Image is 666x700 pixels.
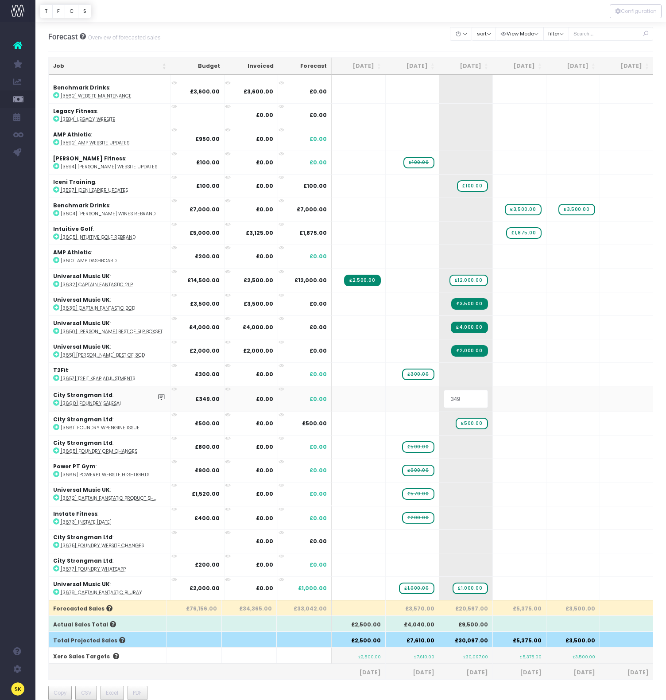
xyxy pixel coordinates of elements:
abbr: [3665] Foundry CRM Changes [61,448,137,455]
strong: £2,000.00 [243,347,273,354]
strong: £3,500.00 [244,300,273,307]
td: : [49,412,171,435]
small: £7,610.00 [414,653,434,660]
span: PDF [133,689,142,697]
strong: City Strongman Ltd [53,439,112,447]
span: £1,875.00 [299,229,327,237]
th: Budget [171,58,225,75]
strong: AMP Athletic [53,249,91,256]
span: £0.00 [310,443,327,451]
strong: £0.00 [256,206,273,213]
th: Nov 25: activate to sort column ascending [600,58,654,75]
th: Invoiced [225,58,278,75]
abbr: [3660] Foundry SalesAI [61,400,121,407]
strong: £0.00 [256,135,273,143]
strong: Legacy Fitness [53,107,97,115]
span: [DATE] [497,669,542,677]
span: [DATE] [390,669,434,677]
th: £4,040.00 [386,616,439,632]
span: £0.00 [310,347,327,355]
span: £0.00 [310,88,327,96]
span: £1,000.00 [298,584,327,592]
strong: £0.00 [256,253,273,260]
strong: £3,500.00 [190,300,220,307]
strong: Benchmark Drinks [53,84,109,91]
img: images/default_profile_image.png [11,682,24,696]
strong: £0.00 [256,514,273,521]
strong: Universal Music UK [53,272,110,280]
th: Total Projected Sales [49,632,167,648]
strong: £950.00 [195,135,220,143]
span: wayahead Sales Forecast Item [402,441,434,453]
strong: £2,000.00 [190,347,220,354]
button: Copy [48,686,72,700]
span: Streamtime Invoice: 5678 – [3650] James Best Of 5LP Boxset [451,322,488,333]
button: S [78,4,91,18]
abbr: [3605] Intuitive Golf Rebrand [61,234,136,241]
strong: £100.00 [196,159,220,166]
span: £0.00 [310,111,327,119]
abbr: [3597] Iceni Zapier Updates [61,187,128,194]
th: Oct 25: activate to sort column ascending [546,58,600,75]
td: : [49,386,171,411]
abbr: [3657] T2fit Keap Adjustments [61,375,135,382]
td: : [49,245,171,268]
strong: £4,000.00 [189,323,220,331]
span: wayahead Sales Forecast Item [402,369,434,380]
th: Jun 25: activate to sort column ascending [332,58,386,75]
strong: City Strongman Ltd [53,391,112,399]
span: wayahead Sales Forecast Item [402,488,434,500]
abbr: [3610] AMP Dashboard [61,257,116,264]
td: : [49,576,171,600]
strong: £200.00 [195,561,220,568]
span: wayahead Sales Forecast Item [506,227,541,239]
td: : [49,127,171,150]
strong: £900.00 [195,467,220,474]
span: wayahead Sales Forecast Item [403,157,434,168]
td: : [49,292,171,315]
td: : [49,459,171,482]
abbr: [3562] Website Maintenance [61,93,132,99]
span: wayahead Sales Forecast Item [399,583,434,594]
abbr: [3661] Foundry WPEngine Issue [61,424,139,431]
button: CSV [75,686,97,700]
span: wayahead Sales Forecast Item [402,465,434,476]
span: £0.00 [310,370,327,378]
strong: £2,500.00 [244,276,273,284]
strong: £2,000.00 [190,584,220,592]
td: : [49,482,171,506]
small: £30,097.00 [463,653,488,660]
span: £100.00 [303,182,327,190]
abbr: [3651] James Best Of 3CD [61,352,145,358]
abbr: [3632] Captain Fantastic 2LP [61,281,133,288]
th: £2,500.00 [332,616,386,632]
span: wayahead Sales Forecast Item [456,418,488,429]
span: CSV [81,689,92,697]
button: Configuration [610,4,662,18]
strong: £1,520.00 [192,490,220,498]
strong: [PERSON_NAME] Fitness [53,155,125,162]
strong: £4,000.00 [243,323,273,331]
th: £5,375.00 [493,632,546,648]
button: View Mode [496,27,544,41]
td: : [49,221,171,245]
span: £0.00 [310,135,327,143]
th: £5,375.00 [493,600,546,616]
strong: £349.00 [195,395,220,403]
strong: £0.00 [256,490,273,498]
span: Xero Sales Targets [53,653,110,661]
abbr: [3673] Instate July 24 [61,519,112,525]
small: Overview of forecasted sales [86,32,161,41]
span: wayahead Sales Forecast Item [453,583,488,594]
th: £9,500.00 [439,616,493,632]
strong: £5,000.00 [190,229,220,237]
strong: £100.00 [196,182,220,190]
strong: £800.00 [195,443,220,451]
strong: £0.00 [256,467,273,474]
span: wayahead Sales Forecast Item [505,204,541,215]
th: £34,365.00 [222,600,277,616]
abbr: [3672] Captain Fanstatic Product Shots [61,495,156,502]
abbr: [3666] PowerPT Website Highlights [61,471,149,478]
strong: Universal Music UK [53,486,110,494]
span: wayahead Sales Forecast Item [457,180,488,192]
